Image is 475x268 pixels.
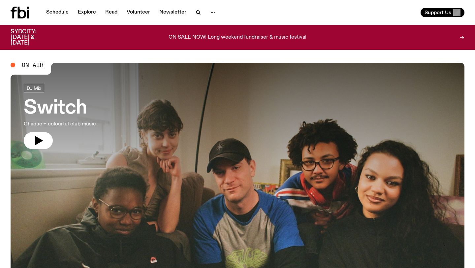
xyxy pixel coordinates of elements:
a: Newsletter [155,8,190,17]
button: Support Us [421,8,464,17]
h3: SYDCITY: [DATE] & [DATE] [11,29,53,46]
a: DJ Mix [24,84,44,92]
a: Volunteer [123,8,154,17]
span: Support Us [425,10,451,16]
a: Read [101,8,121,17]
h3: Switch [24,99,96,117]
span: On Air [22,62,44,68]
p: ON SALE NOW! Long weekend fundraiser & music festival [169,35,306,41]
a: Schedule [42,8,73,17]
a: Explore [74,8,100,17]
span: DJ Mix [27,85,41,90]
p: Chaotic + colourful club music [24,120,96,128]
a: SwitchChaotic + colourful club music [24,84,96,149]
